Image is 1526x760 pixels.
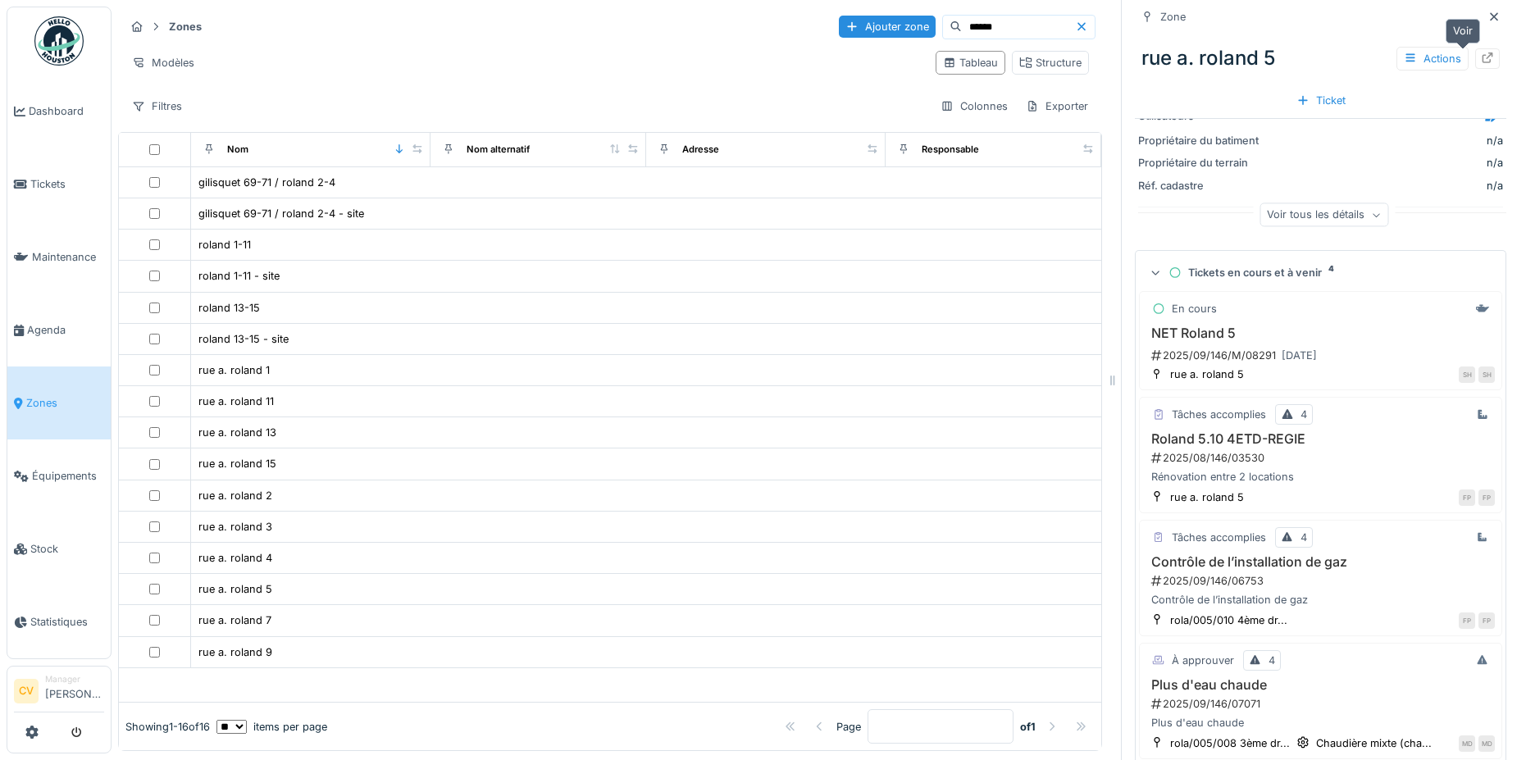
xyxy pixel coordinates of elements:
[125,719,210,735] div: Showing 1 - 16 of 16
[933,94,1015,118] div: Colonnes
[1150,696,1495,712] div: 2025/09/146/07071
[7,512,111,585] a: Stock
[125,94,189,118] div: Filtres
[1478,612,1495,629] div: FP
[1172,301,1217,316] div: En cours
[1172,530,1266,545] div: Tâches accomplies
[1146,677,1495,693] h3: Plus d'eau chaude
[1268,155,1503,171] div: n/a
[198,331,289,347] div: roland 13-15 - site
[1150,345,1495,366] div: 2025/09/146/M/08291
[1316,735,1432,751] div: Chaudière mixte (cha...
[836,719,861,735] div: Page
[45,673,104,685] div: Manager
[682,143,719,157] div: Adresse
[1146,715,1495,730] div: Plus d'eau chaude
[1268,178,1503,193] div: n/a
[1146,554,1495,570] h3: Contrôle de l’installation de gaz
[198,425,276,440] div: rue a. roland 13
[1146,592,1495,608] div: Contrôle de l’installation de gaz
[1170,366,1244,382] div: rue a. roland 5
[7,221,111,294] a: Maintenance
[1260,203,1388,227] div: Voir tous les détails
[1478,735,1495,752] div: MD
[198,456,276,471] div: rue a. roland 15
[1478,366,1495,383] div: SH
[198,237,251,253] div: roland 1-11
[1150,573,1495,589] div: 2025/09/146/06753
[1459,612,1475,629] div: FP
[45,673,104,708] li: [PERSON_NAME]
[1282,348,1317,363] div: [DATE]
[198,268,280,284] div: roland 1-11 - site
[198,581,272,597] div: rue a. roland 5
[227,143,248,157] div: Nom
[162,19,208,34] strong: Zones
[1172,653,1234,668] div: À approuver
[1138,155,1261,171] div: Propriétaire du terrain
[1146,325,1495,341] h3: NET Roland 5
[1301,407,1307,422] div: 4
[1160,9,1186,25] div: Zone
[7,585,111,658] a: Statistiques
[1142,257,1499,288] summary: Tickets en cours et à venir4
[198,644,272,660] div: rue a. roland 9
[1135,37,1506,80] div: rue a. roland 5
[198,362,270,378] div: rue a. roland 1
[30,176,104,192] span: Tickets
[1168,265,1486,280] div: Tickets en cours et à venir
[1172,407,1266,422] div: Tâches accomplies
[1459,489,1475,506] div: FP
[26,395,104,411] span: Zones
[1019,55,1082,71] div: Structure
[1138,178,1261,193] div: Réf. cadastre
[1269,653,1275,668] div: 4
[1170,612,1287,628] div: rola/005/010 4ème dr...
[34,16,84,66] img: Badge_color-CXgf-gQk.svg
[1459,735,1475,752] div: MD
[27,322,104,338] span: Agenda
[198,394,274,409] div: rue a. roland 11
[1301,530,1307,545] div: 4
[467,143,530,157] div: Nom alternatif
[1170,489,1244,505] div: rue a. roland 5
[1020,719,1036,735] strong: of 1
[216,719,327,735] div: items per page
[198,519,272,535] div: rue a. roland 3
[198,206,364,221] div: gilisquet 69-71 / roland 2-4 - site
[7,75,111,148] a: Dashboard
[198,550,272,566] div: rue a. roland 4
[1146,469,1495,485] div: Rénovation entre 2 locations
[198,300,260,316] div: roland 13-15
[30,541,104,557] span: Stock
[29,103,104,119] span: Dashboard
[1290,89,1352,111] div: Ticket
[7,439,111,512] a: Équipements
[14,673,104,712] a: CV Manager[PERSON_NAME]
[7,366,111,439] a: Zones
[1446,19,1480,43] div: Voir
[1150,450,1495,466] div: 2025/08/146/03530
[922,143,979,157] div: Responsable
[7,148,111,221] a: Tickets
[30,614,104,630] span: Statistiques
[125,51,202,75] div: Modèles
[198,488,272,503] div: rue a. roland 2
[1478,489,1495,506] div: FP
[198,612,271,628] div: rue a. roland 7
[14,679,39,703] li: CV
[1396,47,1469,71] div: Actions
[198,175,335,190] div: gilisquet 69-71 / roland 2-4
[32,468,104,484] span: Équipements
[1170,735,1290,751] div: rola/005/008 3ème dr...
[1138,133,1261,148] div: Propriétaire du batiment
[7,294,111,366] a: Agenda
[839,16,936,38] div: Ajouter zone
[1018,94,1096,118] div: Exporter
[943,55,998,71] div: Tableau
[1487,133,1503,148] div: n/a
[32,249,104,265] span: Maintenance
[1459,366,1475,383] div: SH
[1146,431,1495,447] h3: Roland 5.10 4ETD-REGIE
